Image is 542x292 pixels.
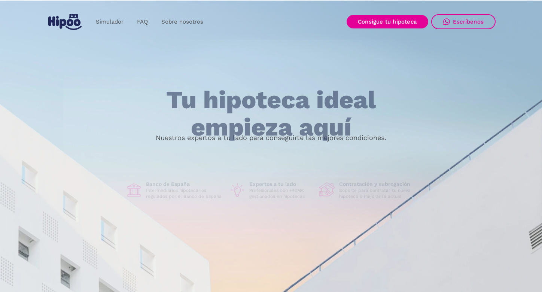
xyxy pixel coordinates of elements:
[249,181,313,188] h1: Expertos a tu lado
[130,15,155,29] a: FAQ
[156,135,386,141] p: Nuestros expertos a tu lado para conseguirte las mejores condiciones.
[129,86,413,141] h1: Tu hipoteca ideal empieza aquí
[431,14,496,29] a: Escríbenos
[347,15,428,28] a: Consigue tu hipoteca
[155,15,210,29] a: Sobre nosotros
[146,181,223,188] h1: Banco de España
[46,11,83,33] a: home
[453,18,484,25] div: Escríbenos
[89,15,130,29] a: Simulador
[339,181,416,188] h1: Contratación y subrogación
[146,188,223,200] p: Intermediarios hipotecarios regulados por el Banco de España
